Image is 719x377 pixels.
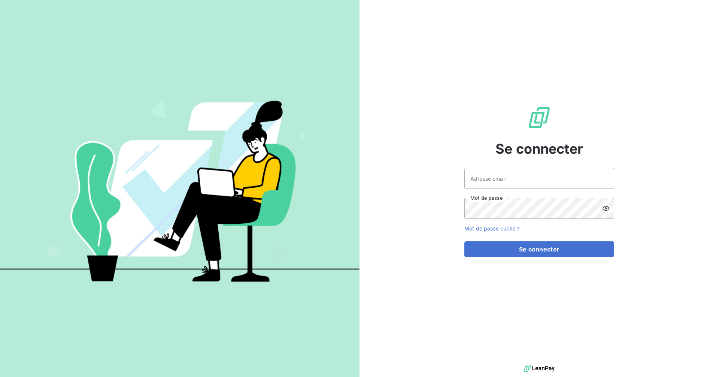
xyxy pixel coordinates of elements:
input: placeholder [464,168,614,189]
span: Se connecter [495,139,583,159]
img: logo [524,363,555,374]
a: Mot de passe oublié ? [464,225,519,232]
button: Se connecter [464,241,614,257]
img: Logo LeanPay [527,106,551,130]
